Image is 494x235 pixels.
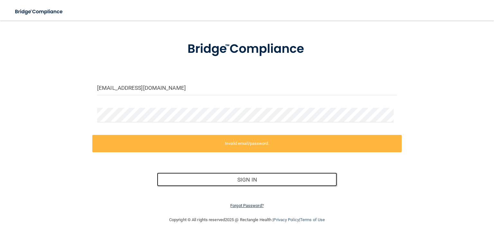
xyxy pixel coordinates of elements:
div: Copyright © All rights reserved 2025 @ Rectangle Health | | [130,210,364,230]
button: Sign In [157,173,337,187]
a: Terms of Use [300,217,325,222]
img: bridge_compliance_login_screen.278c3ca4.svg [10,5,69,18]
a: Forgot Password? [230,203,264,208]
a: Privacy Policy [273,217,299,222]
label: Invalid email/password. [92,135,402,152]
img: bridge_compliance_login_screen.278c3ca4.svg [175,33,320,65]
input: Email [97,81,397,95]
